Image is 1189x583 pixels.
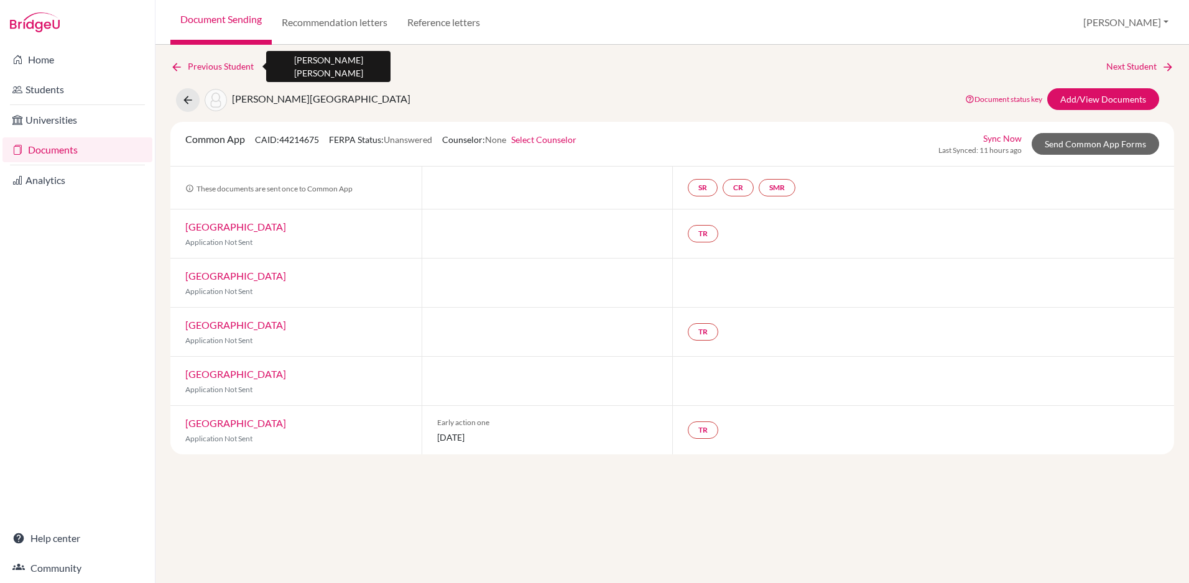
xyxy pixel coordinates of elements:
a: Send Common App Forms [1032,133,1159,155]
span: Unanswered [384,134,432,145]
a: Previous Student [170,60,264,73]
a: Analytics [2,168,152,193]
img: Bridge-U [10,12,60,32]
span: Application Not Sent [185,434,252,443]
a: SMR [759,179,795,196]
a: TR [688,421,718,439]
span: Counselor: [442,134,576,145]
span: None [485,134,506,145]
a: TR [688,225,718,242]
span: Common App [185,133,245,145]
a: CR [723,179,754,196]
a: Sync Now [983,132,1022,145]
span: [DATE] [437,431,658,444]
span: These documents are sent once to Common App [185,184,353,193]
a: [GEOGRAPHIC_DATA] [185,221,286,232]
a: TR [688,323,718,341]
a: [GEOGRAPHIC_DATA] [185,368,286,380]
span: Early action one [437,417,658,428]
a: Documents [2,137,152,162]
a: Help center [2,526,152,551]
a: [GEOGRAPHIC_DATA] [185,417,286,429]
a: SR [688,179,718,196]
a: Universities [2,108,152,132]
a: [GEOGRAPHIC_DATA] [185,319,286,331]
a: [GEOGRAPHIC_DATA] [185,270,286,282]
span: CAID: 44214675 [255,134,319,145]
a: Select Counselor [511,134,576,145]
a: Document status key [965,94,1042,104]
span: FERPA Status: [329,134,432,145]
span: Last Synced: 11 hours ago [938,145,1022,156]
span: Application Not Sent [185,385,252,394]
a: Community [2,556,152,581]
span: [PERSON_NAME][GEOGRAPHIC_DATA] [232,93,410,104]
span: Application Not Sent [185,237,252,247]
a: Home [2,47,152,72]
div: [PERSON_NAME] [PERSON_NAME] [266,51,391,82]
button: [PERSON_NAME] [1078,11,1174,34]
a: Next Student [1106,60,1174,73]
a: Add/View Documents [1047,88,1159,110]
span: Application Not Sent [185,287,252,296]
a: Students [2,77,152,102]
span: Application Not Sent [185,336,252,345]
